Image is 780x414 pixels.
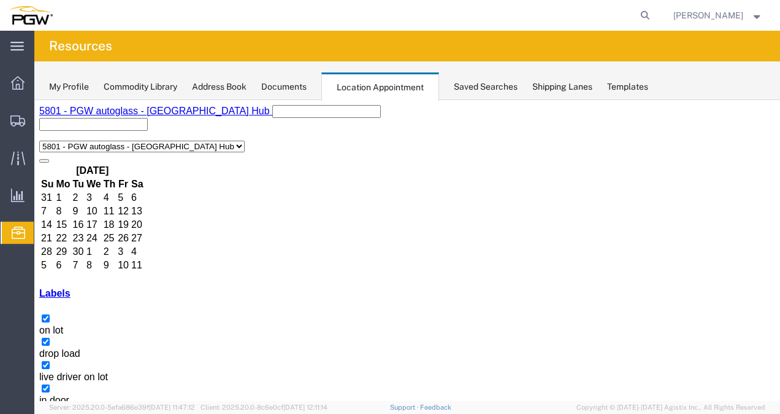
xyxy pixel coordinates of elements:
td: 10 [52,105,67,117]
td: 20 [96,119,110,131]
a: Feedback [420,404,451,411]
td: 6 [21,159,36,171]
span: live driver on lot [5,271,74,282]
td: 2 [69,146,82,158]
td: 5 [6,159,20,171]
td: 28 [6,146,20,158]
div: Commodity Library [104,80,177,93]
td: 17 [52,119,67,131]
div: Shipping Lanes [532,80,592,93]
td: 19 [83,119,95,131]
div: Documents [261,80,307,93]
td: 27 [96,132,110,144]
input: drop load [7,238,15,246]
td: 22 [21,132,36,144]
iframe: FS Legacy Container [34,100,780,401]
h4: Resources [49,31,112,61]
td: 3 [83,146,95,158]
span: drop load [5,248,46,259]
div: Templates [607,80,648,93]
td: 14 [6,119,20,131]
td: 8 [52,159,67,171]
div: Address Book [192,80,247,93]
span: [DATE] 12:11:14 [283,404,327,411]
td: 23 [38,132,50,144]
td: 10 [83,159,95,171]
td: 9 [69,159,82,171]
span: Server: 2025.20.0-5efa686e39f [49,404,195,411]
td: 11 [69,105,82,117]
td: 24 [52,132,67,144]
td: 18 [69,119,82,131]
input: live driver on lot [7,261,15,269]
td: 12 [83,105,95,117]
a: Support [390,404,421,411]
div: Saved Searches [454,80,518,93]
span: Client: 2025.20.0-8c6e0cf [201,404,327,411]
img: logo [9,6,53,25]
td: 9 [38,105,50,117]
td: 29 [21,146,36,158]
span: in door [5,295,35,305]
span: [DATE] 11:47:12 [149,404,195,411]
td: 21 [6,132,20,144]
input: on lot [7,214,15,222]
span: on lot [5,225,29,235]
td: 25 [69,132,82,144]
td: 13 [96,105,110,117]
td: 1 [52,146,67,158]
td: 4 [96,146,110,158]
td: 16 [38,119,50,131]
span: Adrian Castro [673,9,743,22]
span: Copyright © [DATE]-[DATE] Agistix Inc., All Rights Reserved [576,402,765,413]
div: Location Appointment [321,72,439,101]
td: 26 [83,132,95,144]
td: 11 [96,159,110,171]
div: My Profile [49,80,89,93]
button: [PERSON_NAME] [673,8,763,23]
td: 30 [38,146,50,158]
td: 15 [21,119,36,131]
input: in door [7,284,15,292]
td: 7 [38,159,50,171]
a: Labels [5,188,36,198]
